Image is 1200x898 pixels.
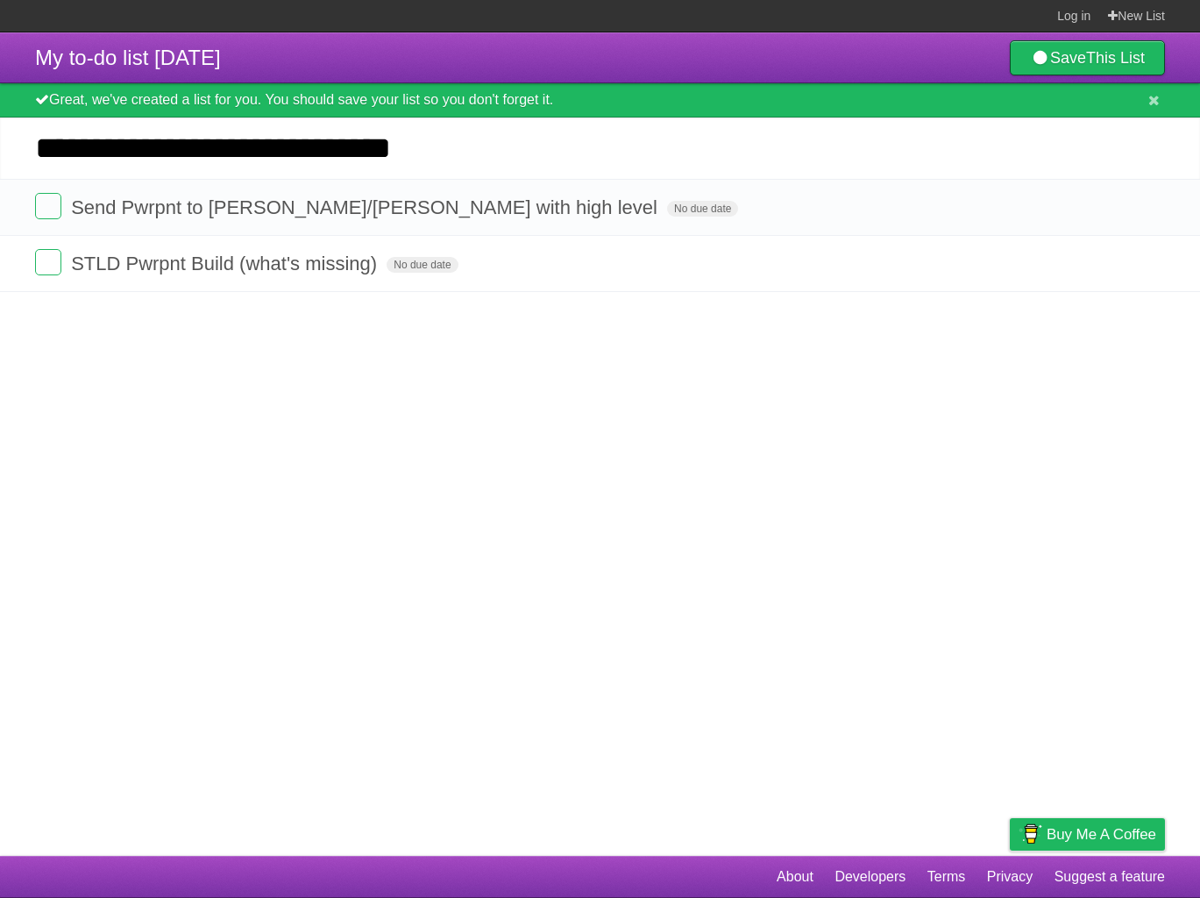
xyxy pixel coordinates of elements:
[777,860,813,894] a: About
[1047,819,1156,850] span: Buy me a coffee
[35,193,61,219] label: Done
[71,253,381,274] span: STLD Pwrpnt Build (what's missing)
[35,249,61,275] label: Done
[927,860,966,894] a: Terms
[987,860,1033,894] a: Privacy
[1019,819,1042,849] img: Buy me a coffee
[35,46,221,69] span: My to-do list [DATE]
[71,196,662,218] span: Send Pwrpnt to [PERSON_NAME]/[PERSON_NAME] with high level
[1054,860,1165,894] a: Suggest a feature
[387,257,458,273] span: No due date
[1010,818,1165,851] a: Buy me a coffee
[834,860,905,894] a: Developers
[1010,40,1165,75] a: SaveThis List
[667,201,738,217] span: No due date
[1086,49,1145,67] b: This List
